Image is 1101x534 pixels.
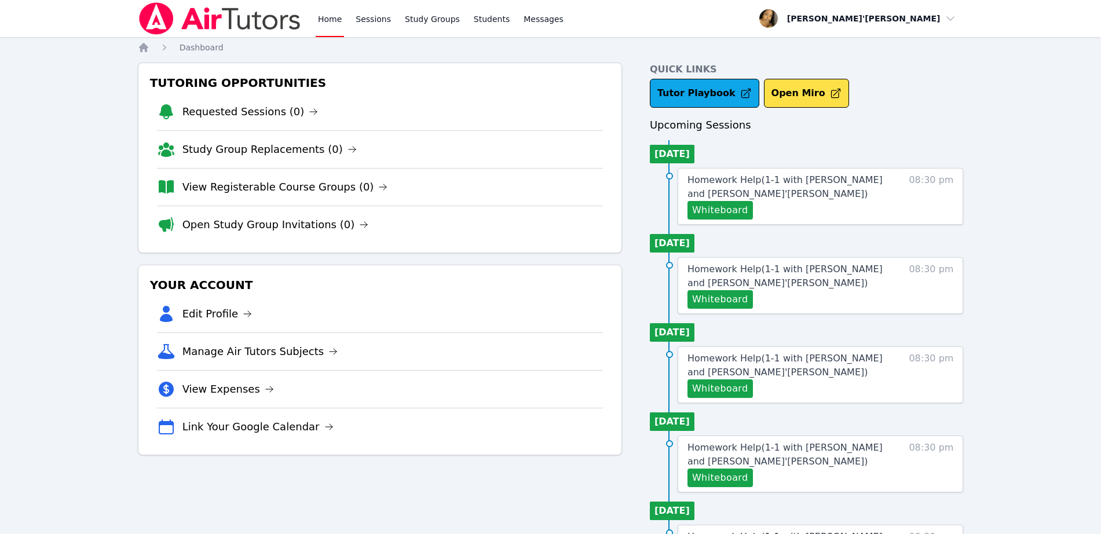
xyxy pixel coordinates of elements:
a: Homework Help(1-1 with [PERSON_NAME] and [PERSON_NAME]'[PERSON_NAME]) [687,173,887,201]
a: Requested Sessions (0) [182,104,319,120]
li: [DATE] [650,145,694,163]
a: Link Your Google Calendar [182,419,334,435]
li: [DATE] [650,323,694,342]
span: 08:30 pm [909,352,953,398]
span: Homework Help ( 1-1 with [PERSON_NAME] and [PERSON_NAME]'[PERSON_NAME] ) [687,442,883,467]
li: [DATE] [650,502,694,520]
a: Edit Profile [182,306,253,322]
nav: Breadcrumb [138,42,964,53]
span: Dashboard [180,43,224,52]
button: Open Miro [764,79,849,108]
li: [DATE] [650,234,694,253]
span: 08:30 pm [909,262,953,309]
a: Homework Help(1-1 with [PERSON_NAME] and [PERSON_NAME]'[PERSON_NAME]) [687,441,887,469]
button: Whiteboard [687,379,753,398]
h3: Tutoring Opportunities [148,72,612,93]
img: Air Tutors [138,2,302,35]
button: Whiteboard [687,469,753,487]
span: Homework Help ( 1-1 with [PERSON_NAME] and [PERSON_NAME]'[PERSON_NAME] ) [687,264,883,288]
span: 08:30 pm [909,173,953,220]
a: Homework Help(1-1 with [PERSON_NAME] and [PERSON_NAME]'[PERSON_NAME]) [687,262,887,290]
a: Dashboard [180,42,224,53]
button: Whiteboard [687,290,753,309]
a: View Expenses [182,381,274,397]
a: Open Study Group Invitations (0) [182,217,369,233]
button: Whiteboard [687,201,753,220]
a: Tutor Playbook [650,79,759,108]
span: Messages [524,13,564,25]
a: View Registerable Course Groups (0) [182,179,388,195]
h4: Quick Links [650,63,964,76]
span: Homework Help ( 1-1 with [PERSON_NAME] and [PERSON_NAME]'[PERSON_NAME] ) [687,174,883,199]
a: Manage Air Tutors Subjects [182,343,338,360]
span: 08:30 pm [909,441,953,487]
span: Homework Help ( 1-1 with [PERSON_NAME] and [PERSON_NAME]'[PERSON_NAME] ) [687,353,883,378]
a: Homework Help(1-1 with [PERSON_NAME] and [PERSON_NAME]'[PERSON_NAME]) [687,352,887,379]
h3: Your Account [148,275,612,295]
li: [DATE] [650,412,694,431]
a: Study Group Replacements (0) [182,141,357,158]
h3: Upcoming Sessions [650,117,964,133]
